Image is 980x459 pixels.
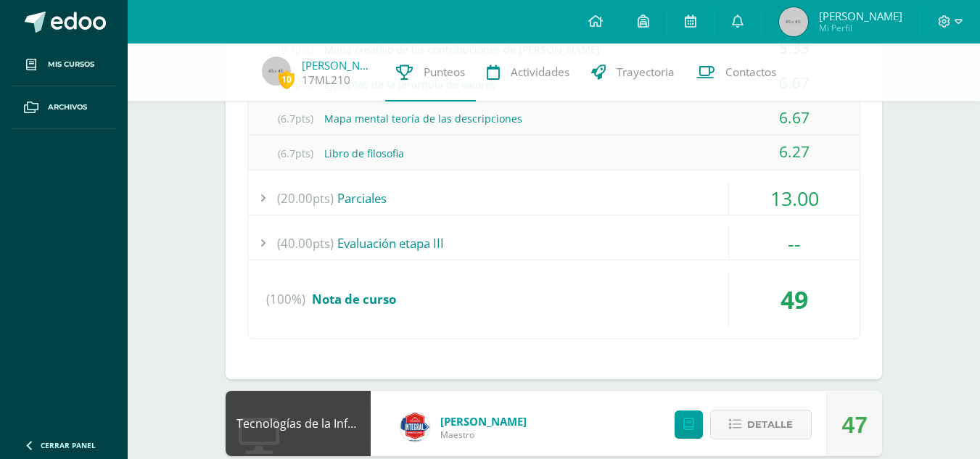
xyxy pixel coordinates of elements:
[819,22,902,34] span: Mi Perfil
[440,414,527,429] span: [PERSON_NAME]
[277,182,334,215] span: (20.00pts)
[580,44,685,102] a: Trayectoria
[617,65,675,80] span: Trayectoria
[710,410,812,439] button: Detalle
[279,70,295,88] span: 10
[424,65,465,80] span: Punteos
[48,102,87,113] span: Archivos
[779,7,808,36] img: 45x45
[819,9,902,23] span: [PERSON_NAME]
[729,182,860,215] div: 13.00
[302,58,374,73] a: [PERSON_NAME]
[685,44,787,102] a: Contactos
[248,182,860,215] div: Parciales
[729,102,860,134] div: 6.67
[266,272,305,327] span: (100%)
[747,411,793,438] span: Detalle
[262,57,291,86] img: 45x45
[302,73,350,88] a: 17ML210
[729,136,860,168] div: 6.27
[476,44,580,102] a: Actividades
[312,291,396,307] span: Nota de curso
[248,137,860,170] div: Libro de filosofia
[729,272,860,327] div: 49
[725,65,776,80] span: Contactos
[729,227,860,260] div: --
[266,102,324,135] span: (6.7pts)
[440,429,527,441] span: Maestro
[48,59,94,70] span: Mis cursos
[277,227,334,260] span: (40.00pts)
[266,137,324,170] span: (6.7pts)
[41,440,96,450] span: Cerrar panel
[248,227,860,260] div: Evaluación etapa III
[841,392,868,458] div: 47
[226,391,371,456] div: Tecnologías de la Información y la Comunicación II
[12,44,116,86] a: Mis cursos
[400,413,429,442] img: c1f8528ae09fb8474fd735b50c721e50.png
[511,65,569,80] span: Actividades
[248,102,860,135] div: Mapa mental teoría de las descripciones
[12,86,116,129] a: Archivos
[385,44,476,102] a: Punteos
